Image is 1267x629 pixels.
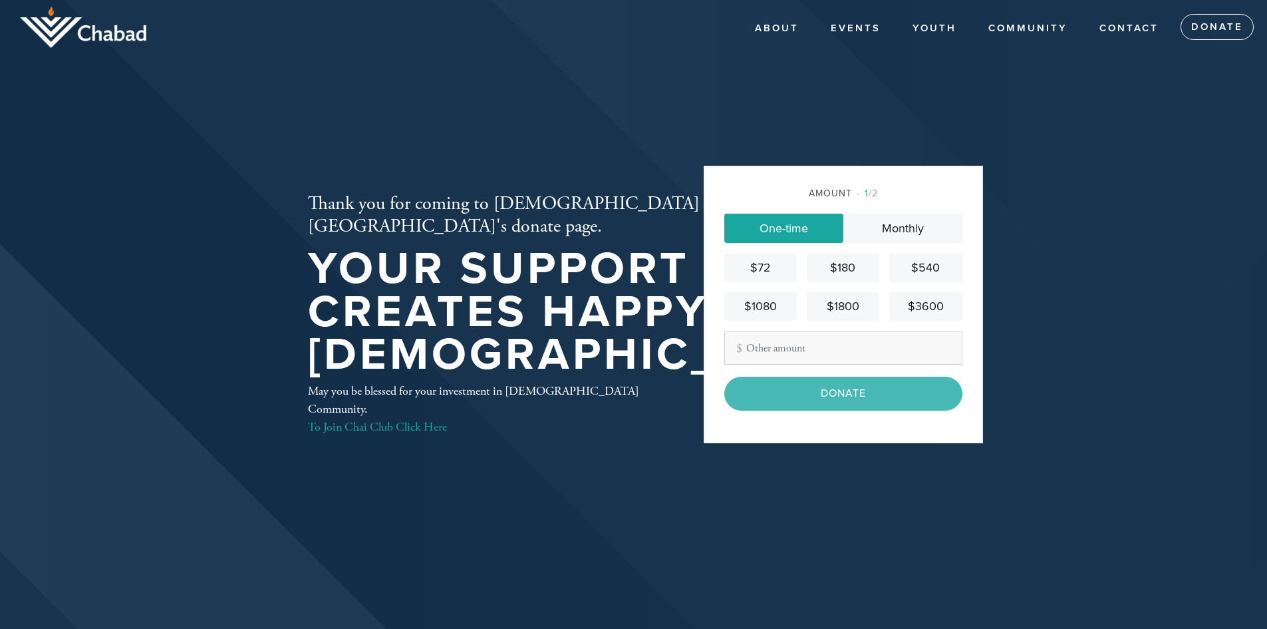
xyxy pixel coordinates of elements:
a: Events [821,16,891,41]
div: $1080 [730,298,791,315]
div: $540 [895,259,956,277]
div: Amount [724,186,962,200]
a: About [745,16,809,41]
a: $3600 [889,292,962,321]
a: COMMUNITY [978,16,1077,41]
a: $540 [889,254,962,282]
a: YOUTH [903,16,966,41]
a: Donate [1181,14,1254,41]
input: Other amount [724,331,962,365]
img: logo_half.png [20,7,146,48]
a: Contact [1089,16,1169,41]
div: $3600 [895,298,956,315]
div: $72 [730,259,791,277]
a: $1080 [724,292,797,321]
div: $180 [812,259,874,277]
a: To Join Chai Club Click Here [308,419,447,435]
a: One-time [724,214,843,243]
a: $180 [807,254,879,282]
a: $72 [724,254,797,282]
a: Monthly [843,214,962,243]
span: /2 [857,188,878,199]
span: 1 [865,188,869,199]
h1: Your support creates happy [DEMOGRAPHIC_DATA]! [308,248,879,377]
div: May you be blessed for your investment in [DEMOGRAPHIC_DATA] Community. [308,382,660,436]
a: $1800 [807,292,879,321]
div: $1800 [812,298,874,315]
h2: Thank you for coming to [DEMOGRAPHIC_DATA][GEOGRAPHIC_DATA]'s donate page. [308,193,879,238]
